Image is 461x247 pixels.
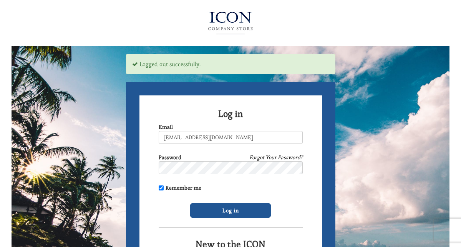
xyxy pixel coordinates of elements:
input: Log in [190,203,271,218]
input: Remember me [159,185,164,190]
label: Remember me [159,184,201,192]
div: Logged out successfully. [126,54,335,74]
h2: Log in [159,109,303,119]
a: Forgot Your Password? [249,154,303,161]
label: Email [159,123,173,131]
label: Password [159,154,181,161]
